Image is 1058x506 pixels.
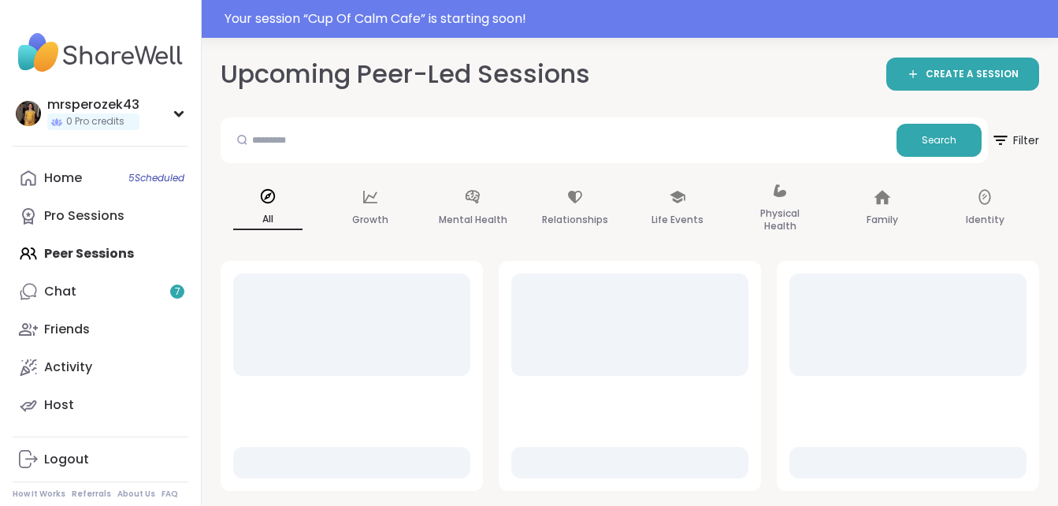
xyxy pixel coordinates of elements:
[13,348,188,386] a: Activity
[221,57,590,92] h2: Upcoming Peer-Led Sessions
[233,210,303,230] p: All
[175,285,180,299] span: 7
[47,96,139,113] div: mrsperozek43
[926,68,1019,81] span: CREATE A SESSION
[44,359,92,376] div: Activity
[13,386,188,424] a: Host
[886,58,1039,91] a: CREATE A SESSION
[352,210,388,229] p: Growth
[44,321,90,338] div: Friends
[13,311,188,348] a: Friends
[652,210,703,229] p: Life Events
[44,169,82,187] div: Home
[13,159,188,197] a: Home5Scheduled
[16,101,41,126] img: mrsperozek43
[72,489,111,500] a: Referrals
[542,210,608,229] p: Relationships
[66,115,124,128] span: 0 Pro credits
[13,441,188,478] a: Logout
[745,204,815,236] p: Physical Health
[991,117,1039,163] button: Filter
[13,25,188,80] img: ShareWell Nav Logo
[13,489,65,500] a: How It Works
[991,121,1039,159] span: Filter
[44,451,89,468] div: Logout
[161,489,178,500] a: FAQ
[439,210,507,229] p: Mental Health
[44,283,76,300] div: Chat
[966,210,1004,229] p: Identity
[13,197,188,235] a: Pro Sessions
[13,273,188,311] a: Chat7
[117,489,155,500] a: About Us
[867,210,898,229] p: Family
[44,207,124,225] div: Pro Sessions
[897,124,982,157] button: Search
[225,9,1049,28] div: Your session “ Cup Of Calm Cafe ” is starting soon!
[922,133,956,147] span: Search
[44,396,74,414] div: Host
[128,172,184,184] span: 5 Scheduled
